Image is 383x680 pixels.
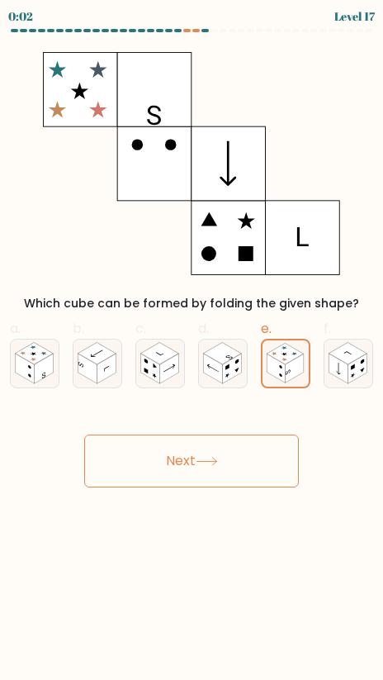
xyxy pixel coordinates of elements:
button: Next [84,435,299,487]
span: a. [10,319,21,338]
span: b. [73,319,84,338]
span: f. [324,319,331,338]
div: Level 17 [334,7,375,25]
span: d. [198,319,209,338]
span: c. [135,319,146,338]
span: e. [261,319,272,338]
div: Which cube can be formed by folding the given shape? [7,295,376,312]
div: 0:02 [8,7,33,25]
